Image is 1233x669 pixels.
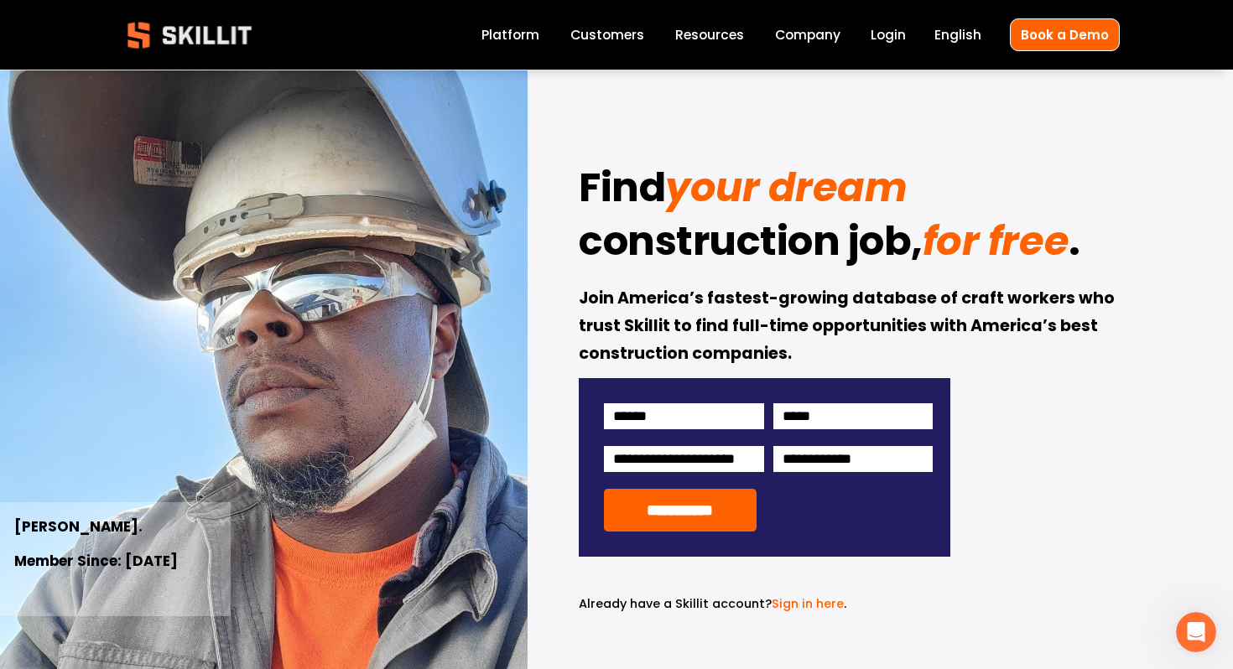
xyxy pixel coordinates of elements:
em: your dream [665,159,907,215]
a: Book a Demo [1010,18,1120,51]
span: English [934,25,981,44]
a: Platform [481,23,539,46]
span: Already have a Skillit account? [579,595,772,612]
em: for free [923,213,1069,269]
strong: construction job, [579,210,923,279]
strong: [PERSON_NAME]. [14,516,143,540]
div: language picker [934,23,981,46]
a: Customers [570,23,644,46]
iframe: Intercom live chat [1176,612,1216,652]
span: Resources [675,25,744,44]
a: Sign in here [772,595,844,612]
img: Skillit [113,10,266,60]
p: . [579,594,950,614]
strong: Join America’s fastest-growing database of craft workers who trust Skillit to find full-time oppo... [579,286,1118,368]
a: Company [775,23,840,46]
strong: . [1069,210,1080,279]
a: Login [871,23,906,46]
a: folder dropdown [675,23,744,46]
strong: Member Since: [DATE] [14,550,178,574]
strong: Find [579,157,665,226]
